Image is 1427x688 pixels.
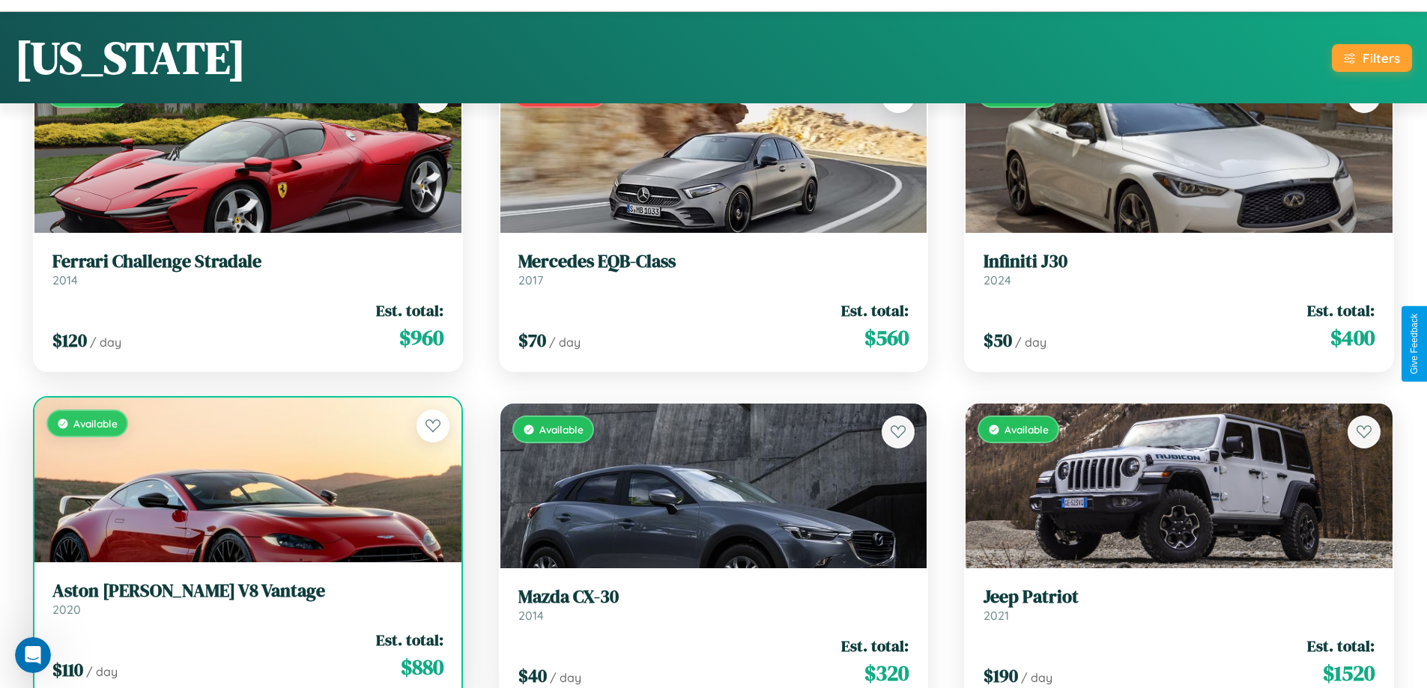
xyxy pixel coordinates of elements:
[841,299,909,321] span: Est. total:
[1015,335,1046,350] span: / day
[984,328,1012,353] span: $ 50
[549,335,581,350] span: / day
[1363,50,1400,66] div: Filters
[52,580,443,617] a: Aston [PERSON_NAME] V8 Vantage2020
[1005,423,1049,436] span: Available
[376,299,443,321] span: Est. total:
[52,273,78,287] span: 2014
[984,586,1375,608] h3: Jeep Patriot
[518,328,546,353] span: $ 70
[52,657,83,682] span: $ 110
[518,586,909,608] h3: Mazda CX-30
[518,251,909,273] h3: Mercedes EQB-Class
[518,663,547,688] span: $ 40
[86,664,118,679] span: / day
[52,251,443,287] a: Ferrari Challenge Stradale2014
[401,652,443,682] span: $ 880
[52,602,81,617] span: 2020
[518,251,909,287] a: Mercedes EQB-Class2017
[73,417,118,430] span: Available
[518,586,909,623] a: Mazda CX-302014
[90,335,121,350] span: / day
[376,629,443,651] span: Est. total:
[518,608,544,623] span: 2014
[52,580,443,602] h3: Aston [PERSON_NAME] V8 Vantage
[1323,658,1375,688] span: $ 1520
[1307,635,1375,657] span: Est. total:
[1330,323,1375,353] span: $ 400
[984,586,1375,623] a: Jeep Patriot2021
[52,251,443,273] h3: Ferrari Challenge Stradale
[984,251,1375,287] a: Infiniti J302024
[52,328,87,353] span: $ 120
[1307,299,1375,321] span: Est. total:
[984,251,1375,273] h3: Infiniti J30
[15,637,51,673] iframe: Intercom live chat
[15,27,246,88] h1: [US_STATE]
[1409,314,1420,374] div: Give Feedback
[841,635,909,657] span: Est. total:
[984,273,1011,287] span: 2024
[864,323,909,353] span: $ 560
[1021,670,1052,685] span: / day
[984,608,1009,623] span: 2021
[518,273,543,287] span: 2017
[539,423,584,436] span: Available
[1332,44,1412,72] button: Filters
[984,663,1018,688] span: $ 190
[864,658,909,688] span: $ 320
[399,323,443,353] span: $ 960
[550,670,581,685] span: / day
